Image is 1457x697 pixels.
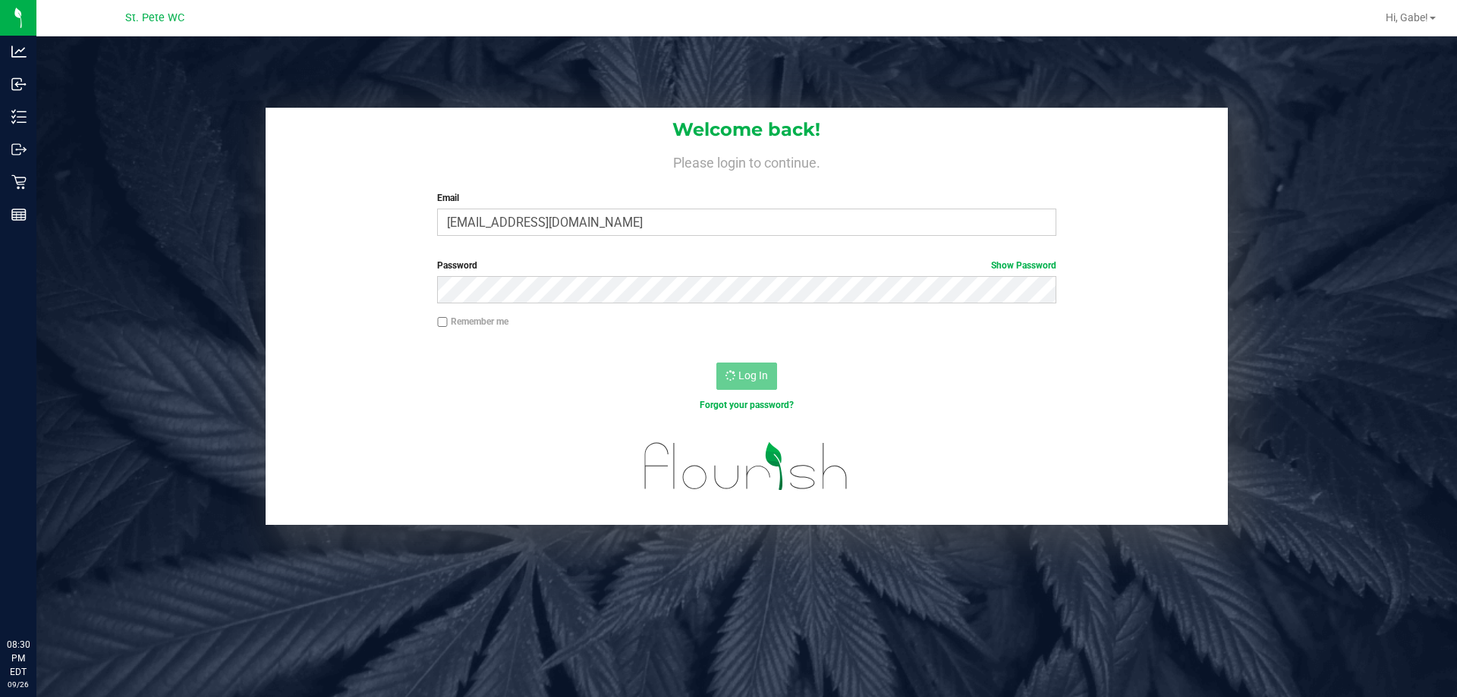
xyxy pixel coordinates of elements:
[125,11,184,24] span: St. Pete WC
[266,120,1228,140] h1: Welcome back!
[15,576,61,621] iframe: Resource center
[11,207,27,222] inline-svg: Reports
[11,44,27,59] inline-svg: Analytics
[437,260,477,271] span: Password
[991,260,1056,271] a: Show Password
[716,363,777,390] button: Log In
[626,428,867,505] img: flourish_logo.svg
[738,369,768,381] span: Log In
[45,573,63,592] iframe: Resource center unread badge
[11,109,27,124] inline-svg: Inventory
[437,191,1056,205] label: Email
[7,679,30,690] p: 09/26
[11,142,27,157] inline-svg: Outbound
[437,317,448,328] input: Remember me
[11,174,27,190] inline-svg: Retail
[266,152,1228,170] h4: Please login to continue.
[7,638,30,679] p: 08:30 PM EDT
[437,315,508,328] label: Remember me
[11,77,27,92] inline-svg: Inbound
[700,400,794,410] a: Forgot your password?
[1386,11,1428,24] span: Hi, Gabe!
